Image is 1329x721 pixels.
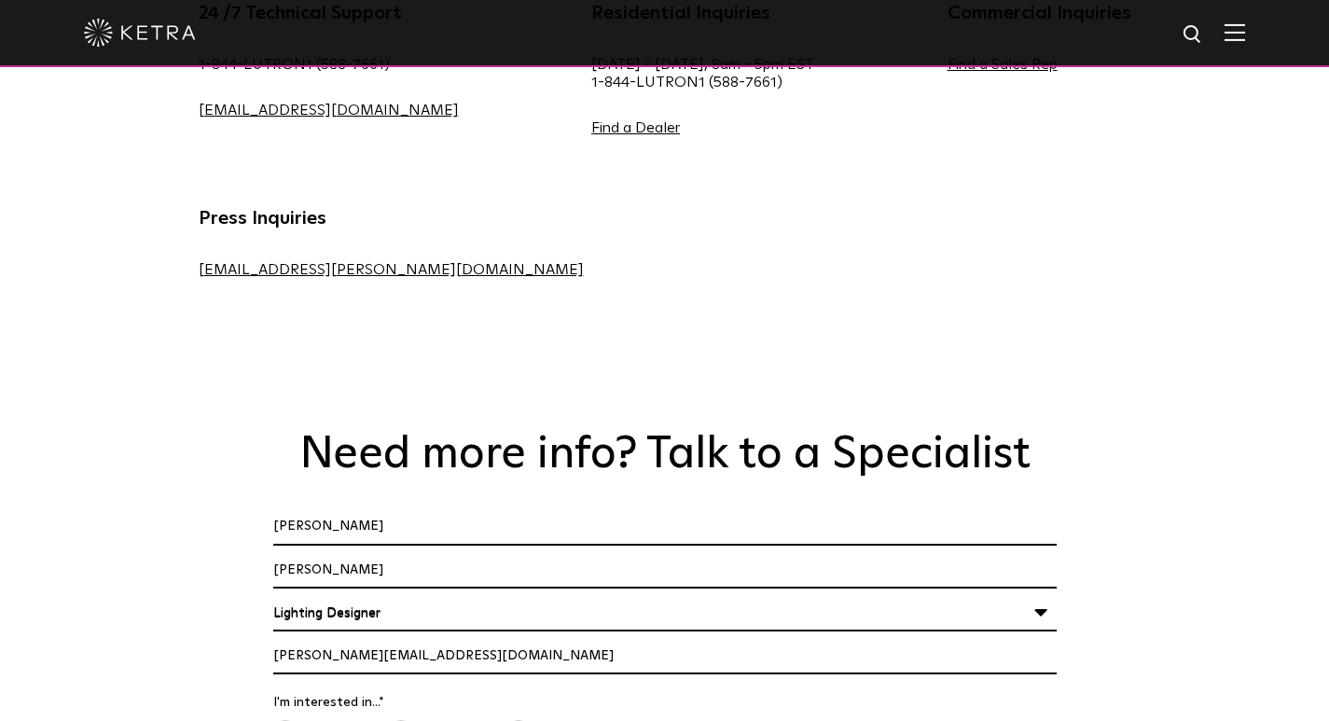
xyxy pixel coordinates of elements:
img: Hamburger%20Nav.svg [1225,23,1245,41]
p: [DATE] - [DATE], 8am - 5pm EST [591,56,814,91]
a: Find a Dealer [591,120,680,135]
a: [EMAIL_ADDRESS][PERSON_NAME][DOMAIN_NAME] [199,262,584,277]
h2: Need more info? Talk to a Specialist [269,428,1061,482]
img: ketra-logo-2019-white [84,19,196,47]
div: Lighting Designer [273,596,1057,631]
a: [EMAIL_ADDRESS][DOMAIN_NAME] [199,103,459,118]
span: I'm interested in... [273,696,379,709]
input: Email [273,639,1057,674]
img: search icon [1182,23,1205,47]
a: 1-844-LUTRON1 (588-7661) [591,75,782,90]
input: Last Name [273,553,1057,589]
h5: Press Inquiries [199,203,584,233]
input: First Name [273,509,1057,545]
